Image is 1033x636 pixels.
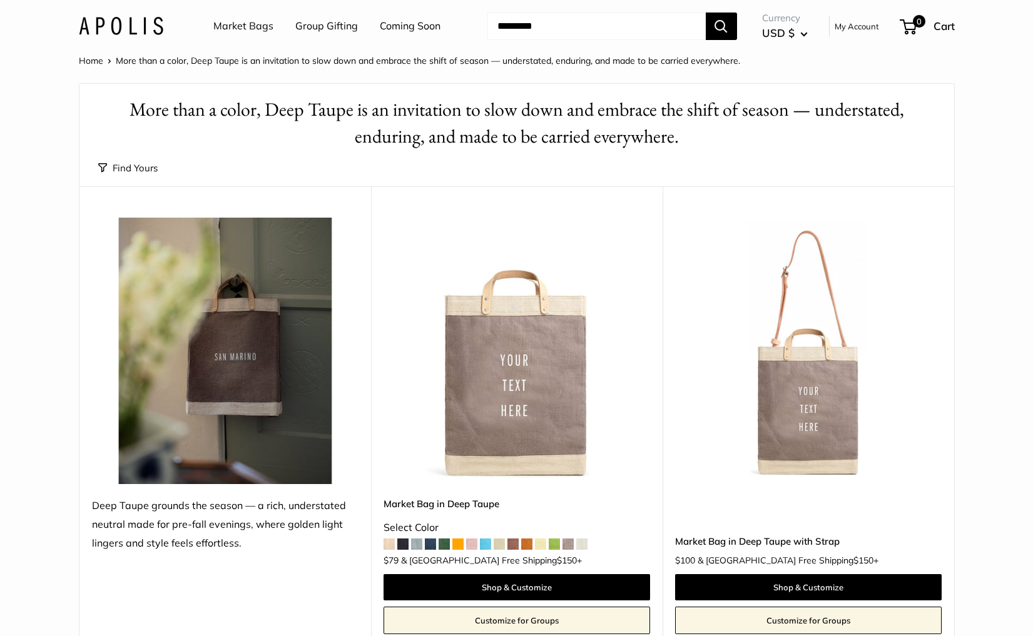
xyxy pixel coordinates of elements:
[487,13,706,40] input: Search...
[762,26,795,39] span: USD $
[912,15,925,28] span: 0
[675,574,942,600] a: Shop & Customize
[557,555,577,566] span: $150
[79,17,163,35] img: Apolis
[706,13,737,40] button: Search
[675,534,942,548] a: Market Bag in Deep Taupe with Strap
[295,17,358,36] a: Group Gifting
[98,96,935,150] h1: More than a color, Deep Taupe is an invitation to slow down and embrace the shift of season — und...
[698,556,878,565] span: & [GEOGRAPHIC_DATA] Free Shipping +
[79,55,103,66] a: Home
[835,19,879,34] a: My Account
[384,497,650,511] a: Market Bag in Deep Taupe
[384,574,650,600] a: Shop & Customize
[675,555,695,566] span: $100
[934,19,955,33] span: Cart
[384,607,650,634] a: Customize for Groups
[384,555,399,566] span: $79
[380,17,440,36] a: Coming Soon
[853,555,873,566] span: $150
[675,607,942,634] a: Customize for Groups
[92,218,359,484] img: Deep Taupe grounds the season — a rich, understated neutral made for pre-fall evenings, where gol...
[401,556,582,565] span: & [GEOGRAPHIC_DATA] Free Shipping +
[92,497,359,553] div: Deep Taupe grounds the season — a rich, understated neutral made for pre-fall evenings, where gol...
[675,218,942,484] img: Market Bag in Deep Taupe with Strap
[384,518,650,537] div: Select Color
[762,9,808,27] span: Currency
[116,55,740,66] span: More than a color, Deep Taupe is an invitation to slow down and embrace the shift of season — und...
[762,23,808,43] button: USD $
[79,53,740,69] nav: Breadcrumb
[384,218,650,484] a: Market Bag in Deep TaupeMarket Bag in Deep Taupe
[675,218,942,484] a: Market Bag in Deep Taupe with StrapMarket Bag in Deep Taupe with Strap
[98,159,158,177] button: Find Yours
[901,16,955,36] a: 0 Cart
[213,17,273,36] a: Market Bags
[384,218,650,484] img: Market Bag in Deep Taupe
